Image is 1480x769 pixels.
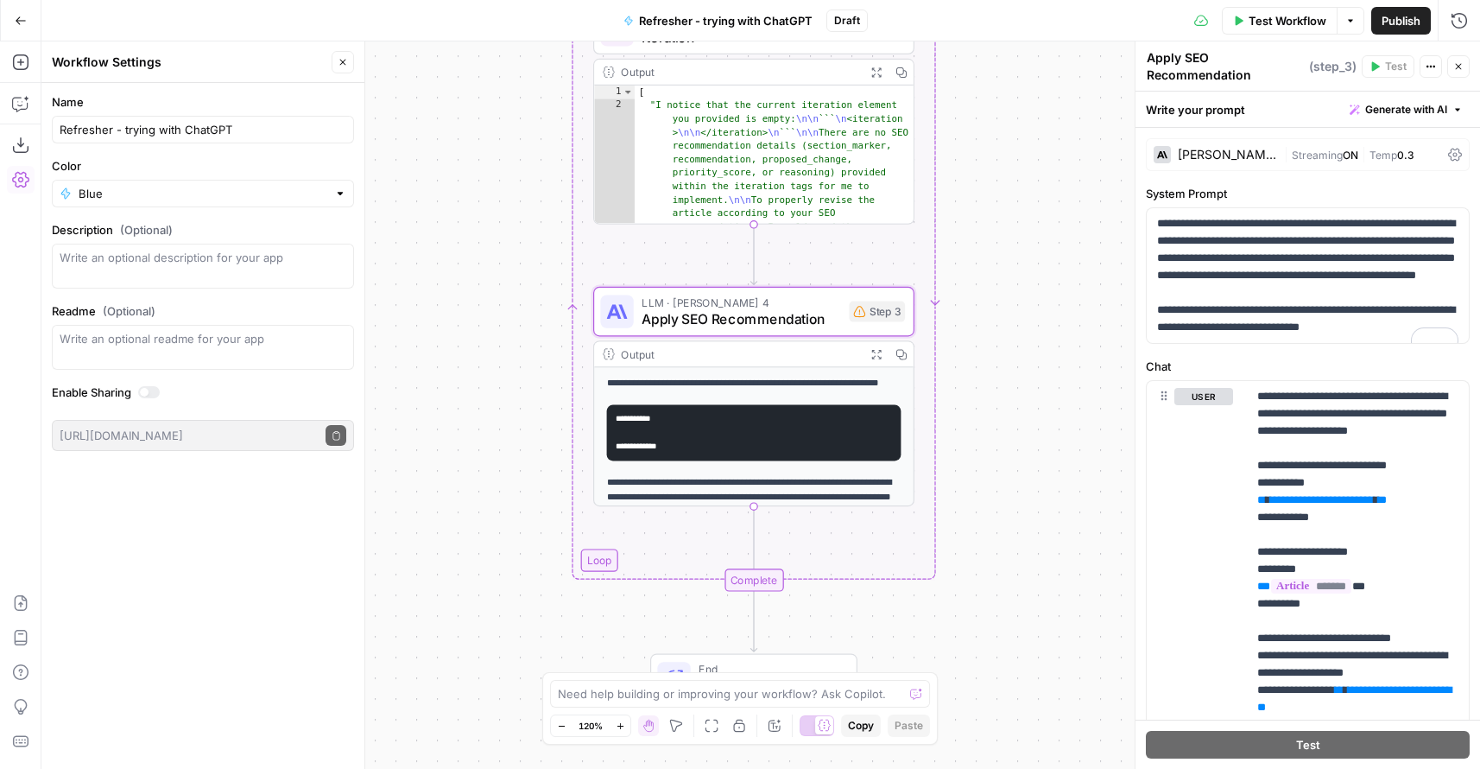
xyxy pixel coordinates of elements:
[1309,58,1357,75] span: ( step_3 )
[1292,149,1343,162] span: Streaming
[52,54,326,71] div: Workflow Settings
[594,99,635,410] div: 2
[750,225,756,285] g: Edge from step_1 to step_3
[642,308,840,329] span: Apply SEO Recommendation
[841,715,881,737] button: Copy
[1369,149,1397,162] span: Temp
[1385,59,1407,74] span: Test
[52,221,354,238] label: Description
[579,719,603,733] span: 120%
[888,715,930,737] button: Paste
[1222,7,1337,35] button: Test Workflow
[52,384,354,401] label: Enable Sharing
[1343,99,1470,121] button: Generate with AI
[593,4,914,224] div: LoopIterationOutput[ "I notice that the current iteration element you provided is empty:\n\n```\n...
[1147,208,1469,343] div: To enrich screen reader interactions, please activate Accessibility in Grammarly extension settings
[52,157,354,175] label: Color
[613,7,823,35] button: Refresher - trying with ChatGPT
[1382,12,1420,29] span: Publish
[1174,388,1233,405] button: user
[639,12,813,29] span: Refresher - trying with ChatGPT
[642,294,840,310] span: LLM · [PERSON_NAME] 4
[79,185,327,202] input: Blue
[1146,731,1470,759] button: Test
[1146,185,1470,202] label: System Prompt
[724,569,783,591] div: Complete
[1343,149,1358,162] span: ON
[1365,102,1447,118] span: Generate with AI
[1284,145,1292,162] span: |
[52,302,354,320] label: Readme
[1358,145,1369,162] span: |
[1296,736,1320,753] span: Test
[1146,358,1470,375] label: Chat
[1135,92,1480,127] div: Write your prompt
[593,654,914,704] div: EndOutput
[834,13,860,29] span: Draft
[1249,12,1326,29] span: Test Workflow
[593,569,914,591] div: Complete
[1397,149,1414,162] span: 0.3
[52,93,354,111] label: Name
[1147,49,1305,84] textarea: Apply SEO Recommendation
[120,221,173,238] span: (Optional)
[1362,55,1414,78] button: Test
[1371,7,1431,35] button: Publish
[750,592,756,652] g: Edge from step_1-iteration-end to end
[642,27,859,48] span: Iteration
[621,346,857,362] div: Output
[1178,149,1277,161] div: [PERSON_NAME] 4
[621,64,857,80] div: Output
[895,718,923,734] span: Paste
[594,86,635,99] div: 1
[60,121,346,138] input: Untitled
[623,86,634,99] span: Toggle code folding, rows 1 through 5
[848,718,874,734] span: Copy
[849,302,905,322] div: Step 3
[699,661,839,677] span: End
[103,302,155,320] span: (Optional)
